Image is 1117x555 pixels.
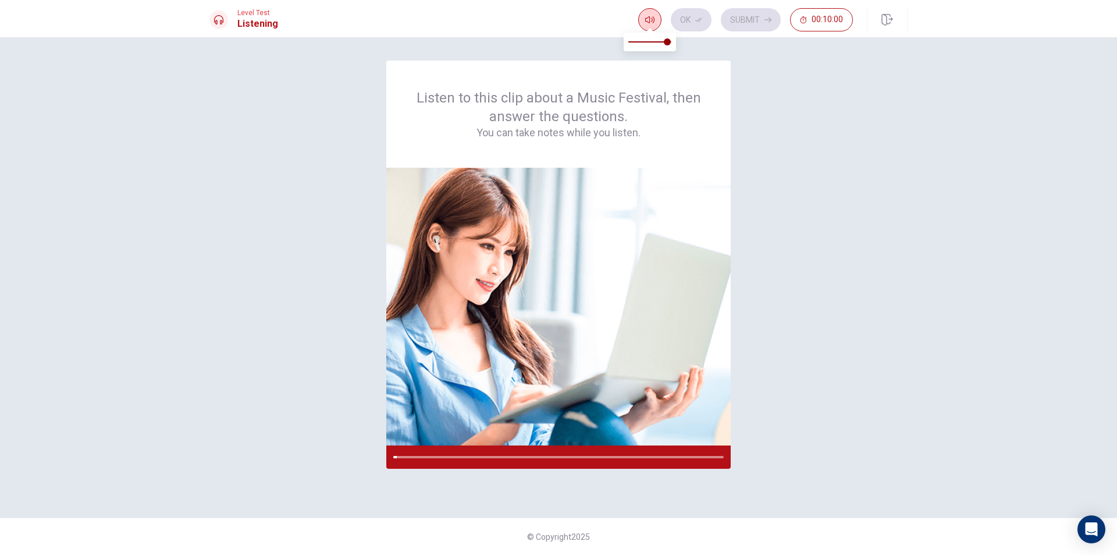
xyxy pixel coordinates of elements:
h4: You can take notes while you listen. [414,126,703,140]
span: Level Test [237,9,278,17]
div: Open Intercom Messenger [1077,515,1105,543]
h1: Listening [237,17,278,31]
button: 00:10:00 [790,8,853,31]
span: © Copyright 2025 [527,532,590,542]
div: Listen to this clip about a Music Festival, then answer the questions. [414,89,703,140]
img: passage image [386,168,731,446]
span: 00:10:00 [812,15,843,24]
